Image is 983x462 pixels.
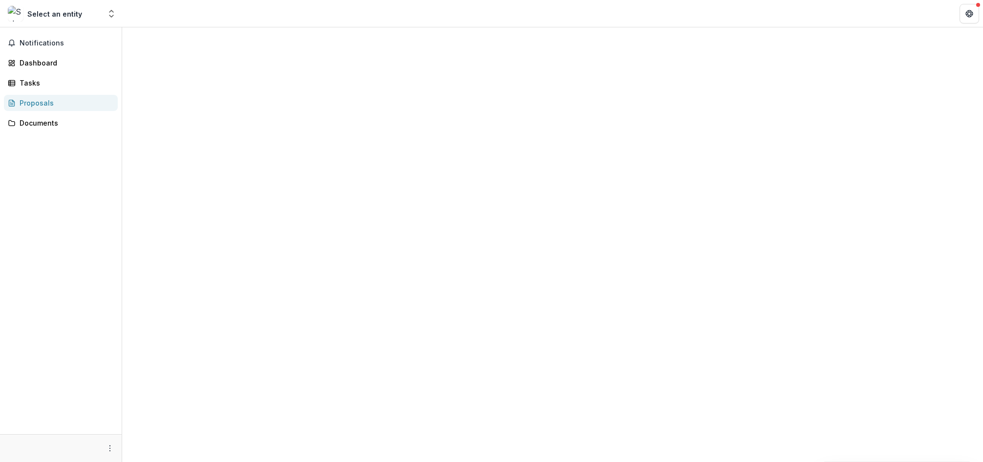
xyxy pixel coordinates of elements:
[20,78,110,88] div: Tasks
[27,9,82,19] div: Select an entity
[4,55,118,71] a: Dashboard
[20,98,110,108] div: Proposals
[8,6,23,22] img: Select an entity
[960,4,979,23] button: Get Help
[20,39,114,47] span: Notifications
[105,4,118,23] button: Open entity switcher
[20,118,110,128] div: Documents
[4,95,118,111] a: Proposals
[4,115,118,131] a: Documents
[104,442,116,454] button: More
[4,75,118,91] a: Tasks
[20,58,110,68] div: Dashboard
[4,35,118,51] button: Notifications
